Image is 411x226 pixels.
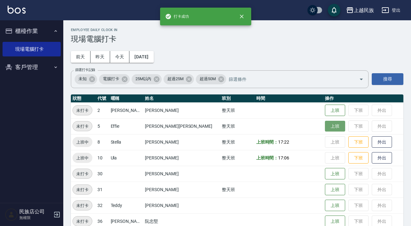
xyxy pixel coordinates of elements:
button: 搜尋 [372,73,403,85]
input: 篩選條件 [227,74,348,85]
b: 上班時間： [256,155,278,160]
img: Person [5,208,18,221]
button: 上班 [325,121,345,132]
td: 31 [96,182,109,197]
td: 8 [96,134,109,150]
span: 17:06 [278,155,289,160]
th: 操作 [323,94,403,103]
button: 外出 [372,136,392,148]
td: Stella [109,134,144,150]
button: 前天 [71,51,90,63]
span: 未打卡 [73,202,92,209]
td: 2 [96,102,109,118]
b: 上班時間： [256,139,278,145]
td: [PERSON_NAME] [143,182,220,197]
span: 打卡成功 [165,13,189,20]
td: Effie [109,118,144,134]
button: Open [356,74,366,84]
div: 超過25M [164,74,194,84]
th: 姓名 [143,94,220,103]
span: 上班中 [72,155,92,161]
div: 未知 [75,74,97,84]
h5: 民族店公司 [19,209,52,215]
button: 客戶管理 [3,59,61,75]
th: 時間 [255,94,324,103]
td: 30 [96,166,109,182]
p: 無權限 [19,215,52,221]
span: 電腦打卡 [99,76,123,82]
button: 上班 [325,200,345,211]
td: [PERSON_NAME] [143,166,220,182]
button: 登出 [379,4,403,16]
span: 25M以內 [132,76,155,82]
td: [PERSON_NAME] [143,102,220,118]
button: 上班 [325,184,345,196]
span: 17:22 [278,139,289,145]
td: 整天班 [220,182,255,197]
div: 電腦打卡 [99,74,130,84]
button: save [328,4,340,16]
button: 櫃檯作業 [3,23,61,39]
div: 超過50M [196,74,226,84]
td: 整天班 [220,150,255,166]
h2: Employee Daily Clock In [71,28,403,32]
th: 代號 [96,94,109,103]
button: 今天 [110,51,130,63]
td: [PERSON_NAME][PERSON_NAME] [143,118,220,134]
button: 下班 [348,136,369,148]
button: 上越民族 [344,4,377,17]
td: [PERSON_NAME] [143,197,220,213]
span: 上班中 [72,139,92,145]
div: 25M以內 [132,74,162,84]
label: 篩選打卡記錄 [75,68,95,72]
img: Logo [8,6,26,14]
td: 整天班 [220,118,255,134]
td: 10 [96,150,109,166]
span: 未打卡 [73,186,92,193]
td: 整天班 [220,102,255,118]
th: 狀態 [71,94,96,103]
span: 未打卡 [73,123,92,130]
span: 超過25M [164,76,187,82]
span: 未打卡 [73,107,92,114]
td: [PERSON_NAME] [109,102,144,118]
td: 整天班 [220,134,255,150]
th: 暱稱 [109,94,144,103]
td: [PERSON_NAME] [143,134,220,150]
div: 上越民族 [354,6,374,14]
button: 外出 [372,152,392,164]
td: Ula [109,150,144,166]
span: 未打卡 [73,171,92,177]
button: 上班 [325,168,345,180]
button: 下班 [348,152,369,164]
h3: 現場電腦打卡 [71,35,403,43]
td: [PERSON_NAME] [143,150,220,166]
button: close [235,10,249,23]
button: 昨天 [90,51,110,63]
td: 5 [96,118,109,134]
button: [DATE] [129,51,153,63]
td: 32 [96,197,109,213]
td: Teddy [109,197,144,213]
span: 超過50M [196,76,220,82]
span: 未知 [75,76,90,82]
th: 班別 [220,94,255,103]
span: 未打卡 [73,218,92,225]
button: 上班 [325,105,345,116]
a: 現場電腦打卡 [3,42,61,56]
